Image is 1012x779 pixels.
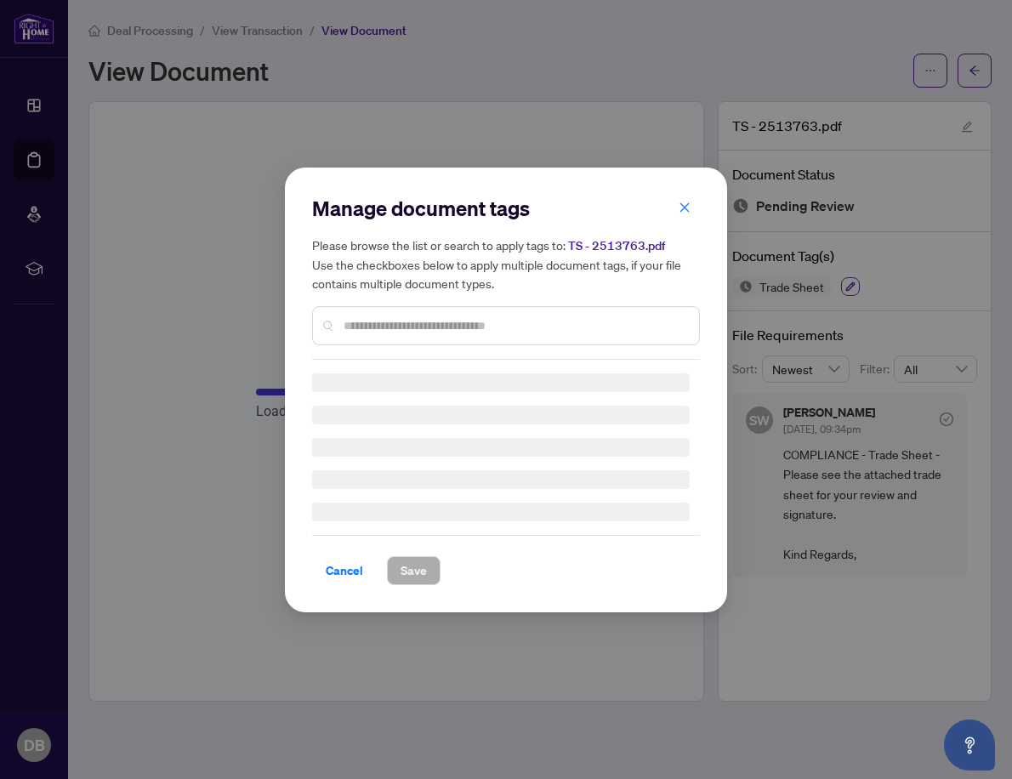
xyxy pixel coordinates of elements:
[312,556,377,585] button: Cancel
[326,557,363,584] span: Cancel
[944,719,995,770] button: Open asap
[312,195,700,222] h2: Manage document tags
[568,238,665,253] span: TS - 2513763.pdf
[312,236,700,293] h5: Please browse the list or search to apply tags to: Use the checkboxes below to apply multiple doc...
[679,201,691,213] span: close
[387,556,441,585] button: Save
